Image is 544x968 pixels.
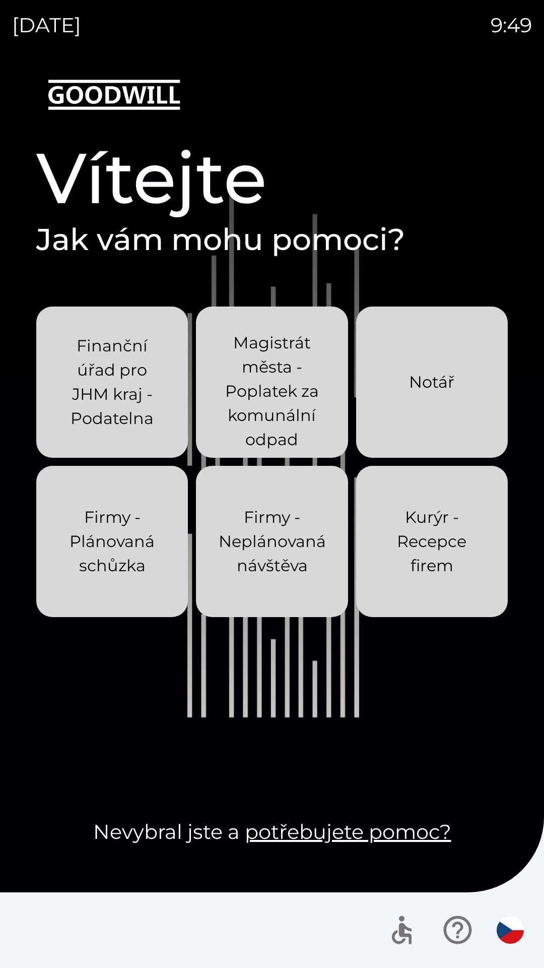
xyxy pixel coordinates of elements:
[36,466,188,617] button: Firmy - Plánovaná schůzka
[36,307,188,458] button: Finanční úřad pro JHM kraj - Podatelna
[36,135,508,221] h1: Vítejte
[12,10,81,40] p: [DATE]
[356,307,508,458] button: Notář
[491,10,532,40] p: 9:49
[497,917,524,944] img: cs flag
[36,71,508,119] img: Logo
[380,505,484,578] p: Kurýr - Recepce firem
[356,466,508,617] button: Kurýr - Recepce firem
[409,370,454,394] p: Notář
[60,334,164,431] p: Finanční úřad pro JHM kraj - Podatelna
[36,817,508,847] p: Nevybral jste a
[219,505,326,578] p: Firmy - Neplánovaná návštěva
[60,505,164,578] p: Firmy - Plánovaná schůzka
[245,819,451,844] a: potřebujete pomoc?
[196,307,348,458] button: Magistrát města - Poplatek za komunální odpad
[220,331,323,452] p: Magistrát města - Poplatek za komunální odpad
[36,221,508,258] h2: Jak vám mohu pomoci?
[196,466,348,617] button: Firmy - Neplánovaná návštěva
